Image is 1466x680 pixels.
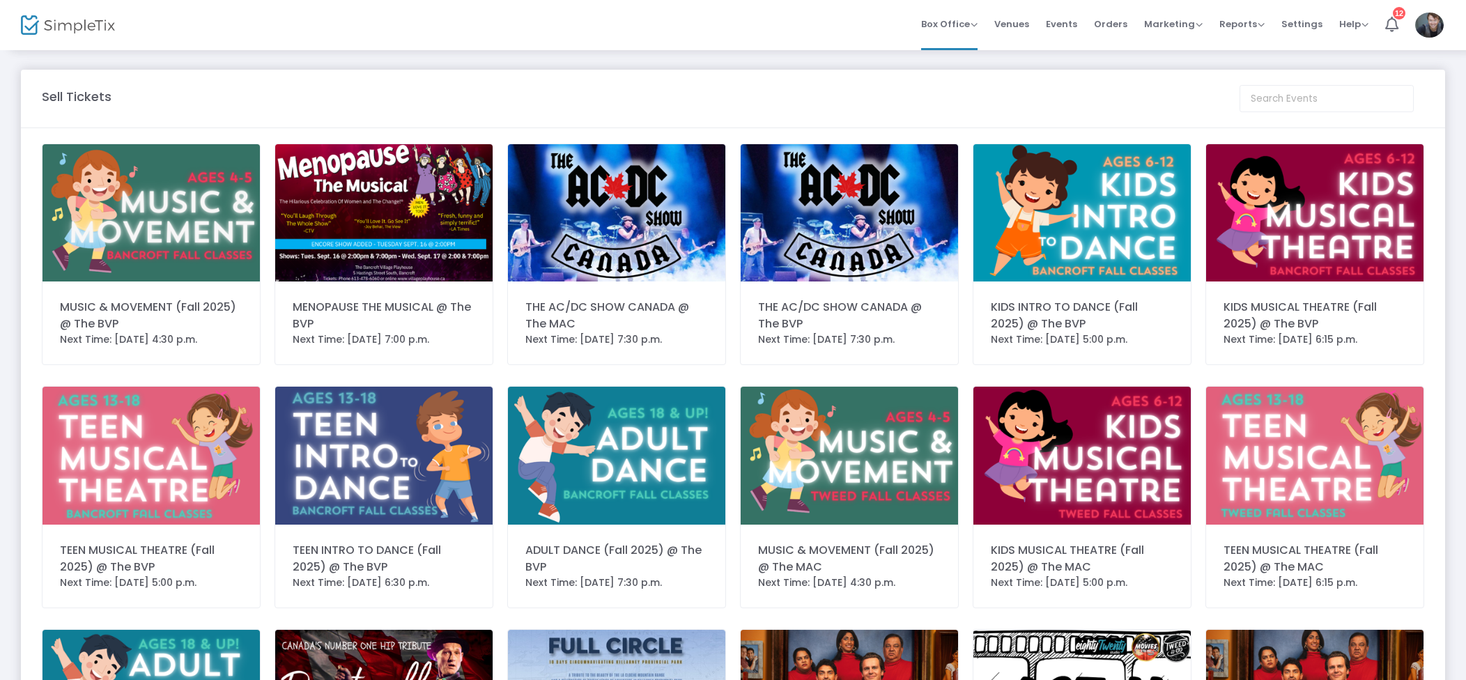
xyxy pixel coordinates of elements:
div: Next Time: [DATE] 6:15 p.m. [1224,575,1406,590]
div: TEEN INTRO TO DANCE (Fall 2025) @ The BVP [293,542,475,575]
img: 63890696929344861221.png [275,387,493,524]
div: Next Time: [DATE] 7:30 p.m. [525,575,708,590]
img: 63891317865801835019.png [1206,144,1423,281]
div: Next Time: [DATE] 4:30 p.m. [758,575,941,590]
input: Search Events [1240,85,1414,112]
span: Marketing [1144,17,1203,31]
div: Next Time: [DATE] 7:30 p.m. [525,332,708,347]
img: 63890697455911094720.png [43,387,260,524]
div: Next Time: [DATE] 4:30 p.m. [60,332,242,347]
img: 63890698552596428618.png [973,144,1191,281]
div: MENOPAUSE THE MUSICAL @ The BVP [293,299,475,332]
div: Next Time: [DATE] 5:00 p.m. [60,575,242,590]
img: 63890692639670050723.png [741,387,958,524]
img: 638748031448562123Screenshot2025-02-10at11.51.37AM.png [741,144,958,281]
m-panel-title: Sell Tickets [42,87,111,106]
div: MUSIC & MOVEMENT (Fall 2025) @ The MAC [758,542,941,575]
div: Next Time: [DATE] 7:30 p.m. [758,332,941,347]
div: Next Time: [DATE] 6:15 p.m. [1224,332,1406,347]
img: 63890691181093781025.png [1206,387,1423,524]
div: KIDS MUSICAL THEATRE (Fall 2025) @ The MAC [991,542,1173,575]
img: 63890696213075266222.png [508,387,725,524]
span: Box Office [921,17,978,31]
img: 63890698826407377217.png [43,144,260,281]
span: Settings [1281,6,1322,42]
div: KIDS MUSICAL THEATRE (Fall 2025) @ The BVP [1224,299,1406,332]
div: Next Time: [DATE] 5:00 p.m. [991,332,1173,347]
img: 6388880834268232552025SeasonGraphics-2.png [275,144,493,281]
div: TEEN MUSICAL THEATRE (Fall 2025) @ The BVP [60,542,242,575]
img: 63891317746747961824.png [973,387,1191,524]
div: TEEN MUSICAL THEATRE (Fall 2025) @ The MAC [1224,542,1406,575]
div: ADULT DANCE (Fall 2025) @ The BVP [525,542,708,575]
img: Screenshot2025-02-10at11.51.37AM.png [508,144,725,281]
div: Next Time: [DATE] 5:00 p.m. [991,575,1173,590]
div: THE AC/DC SHOW CANADA @ The MAC [525,299,708,332]
span: Reports [1219,17,1265,31]
div: Next Time: [DATE] 7:00 p.m. [293,332,475,347]
div: Next Time: [DATE] 6:30 p.m. [293,575,475,590]
span: Events [1046,6,1077,42]
div: THE AC/DC SHOW CANADA @ The BVP [758,299,941,332]
span: Help [1339,17,1368,31]
div: KIDS INTRO TO DANCE (Fall 2025) @ The BVP [991,299,1173,332]
span: Venues [994,6,1029,42]
div: 12 [1393,7,1405,20]
span: Orders [1094,6,1127,42]
div: MUSIC & MOVEMENT (Fall 2025) @ The BVP [60,299,242,332]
